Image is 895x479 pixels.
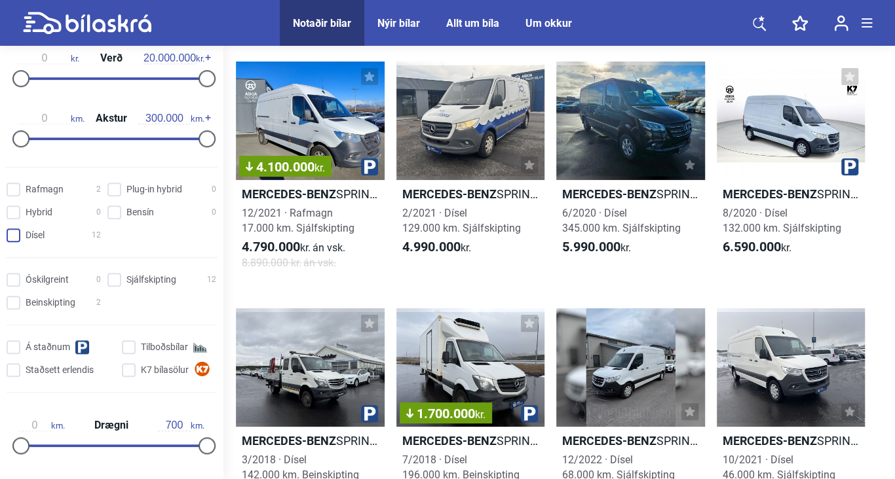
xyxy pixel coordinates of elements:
[242,434,336,448] b: Mercedes-Benz
[525,17,572,29] a: Um okkur
[158,419,204,431] span: km.
[293,17,351,29] a: Notaðir bílar
[475,408,486,421] span: kr.
[361,405,378,422] img: parking.png
[126,183,182,196] span: Plug-in hybrid
[556,433,705,448] h2: SPRINTER
[723,187,817,201] b: Mercedes-Benz
[236,433,385,448] h2: SPRINTER [PERSON_NAME]KRANA
[562,239,620,255] b: 5.990.000
[562,434,657,448] b: Mercedes-Benz
[26,228,45,242] span: Dísel
[18,113,85,124] span: km.
[242,207,354,234] span: 12/2021 · Rafmagn 17.000 km. Sjálfskipting
[246,160,325,173] span: 4.100.000
[841,158,858,175] img: parking.png
[18,52,79,64] span: kr.
[556,62,705,282] a: Mercedes-BenzSPRINTER6/2020 · Dísel345.000 km. Sjálfskipting5.990.000kr.
[212,205,216,219] span: 0
[26,205,52,219] span: Hybrid
[92,113,130,124] span: Akstur
[402,434,497,448] b: Mercedes-Benz
[26,296,75,310] span: Beinskipting
[562,239,631,255] span: kr.
[242,239,345,255] span: kr.
[242,187,336,201] b: Mercedes-Benz
[91,420,132,431] span: Drægni
[97,53,126,63] span: Verð
[556,186,705,202] h2: SPRINTER
[26,273,69,287] span: Óskilgreint
[361,158,378,175] img: parking.png
[723,239,791,255] span: kr.
[26,363,94,377] span: Staðsett erlendis
[141,340,188,354] span: Tilboðsbílar
[402,187,497,201] b: Mercedes-Benz
[207,273,216,287] span: 12
[242,255,336,270] span: 8.890.000 kr.
[406,407,486,420] span: 1.700.000
[138,113,204,124] span: km.
[562,187,657,201] b: Mercedes-Benz
[402,239,471,255] span: kr.
[402,239,461,255] b: 4.990.000
[521,405,538,422] img: parking.png
[126,273,176,287] span: Sjálfskipting
[212,183,216,196] span: 0
[236,62,385,282] a: 4.100.000kr.Mercedes-BenzSPRINTER E RAFMAGNS MILLILANGUR12/2021 · Rafmagn17.000 km. Sjálfskipting...
[314,162,325,174] span: kr.
[236,186,385,202] h2: SPRINTER E RAFMAGNS MILLILANGUR
[717,62,866,282] a: Mercedes-BenzSPRINTER 314 BUSINESS M/VÖRULYFTU8/2020 · Dísel132.000 km. Sjálfskipting6.590.000kr.
[723,434,817,448] b: Mercedes-Benz
[96,296,101,310] span: 2
[402,207,521,234] span: 2/2021 · Dísel 129.000 km. Sjálfskipting
[26,183,64,196] span: Rafmagn
[446,17,499,29] a: Allt um bíla
[141,363,189,377] span: K7 bílasölur
[92,228,101,242] span: 12
[96,273,101,287] span: 0
[96,205,101,219] span: 0
[717,433,866,448] h2: SPRINTER BUSINESS LANGUR
[377,17,420,29] a: Nýir bílar
[562,207,681,234] span: 6/2020 · Dísel 345.000 km. Sjálfskipting
[396,62,545,282] a: Mercedes-BenzSPRINTER2/2021 · Dísel129.000 km. Sjálfskipting4.990.000kr.
[717,186,866,202] h2: SPRINTER 314 BUSINESS M/VÖRULYFTU
[96,183,101,196] span: 2
[723,207,841,234] span: 8/2020 · Dísel 132.000 km. Sjálfskipting
[723,239,781,255] b: 6.590.000
[126,205,154,219] span: Bensín
[396,433,545,448] h2: SPRINTER 513 KASSABÍLL
[396,186,545,202] h2: SPRINTER
[242,239,300,255] b: 4.790.000
[26,340,70,354] span: Á staðnum
[18,419,65,431] span: km.
[143,52,204,64] span: kr.
[834,15,848,31] img: user-login.svg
